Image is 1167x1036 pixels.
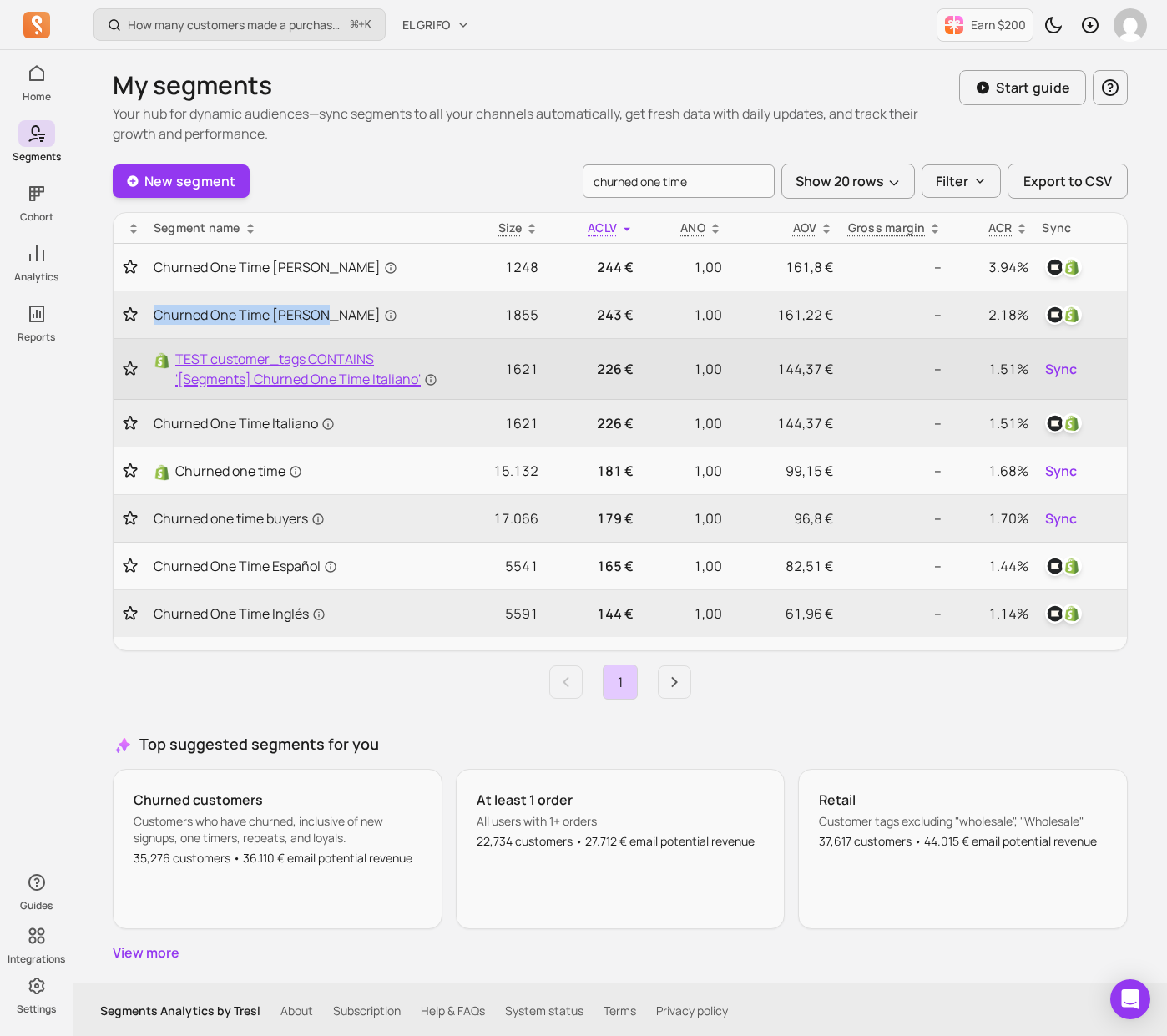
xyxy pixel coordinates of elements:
[20,899,53,912] p: Guides
[1045,508,1077,528] span: Sync
[937,8,1033,42] button: Earn $200
[402,17,450,33] span: EL GRIFO
[113,104,959,144] p: Your hub for dynamic audiences—sync segments to all your channels automatically, get fresh data w...
[333,1003,401,1019] a: Subscription
[955,604,1028,624] p: 1.14%
[1062,556,1082,576] img: shopify_customer_tag
[735,305,834,325] p: 161,22 €
[647,508,722,528] p: 1,00
[392,10,480,40] button: EL GRIFO
[120,605,140,622] button: Toggle favorite
[120,361,140,377] button: Toggle favorite
[647,461,722,481] p: 1,00
[1042,301,1085,328] button: klaviyoshopify_customer_tag
[477,813,765,830] p: All users with 1+ orders
[120,462,140,479] button: Toggle favorite
[154,464,170,481] img: Shopify
[846,461,942,481] p: --
[647,257,722,277] p: 1,00
[647,604,722,624] p: 1,00
[113,733,1128,756] h3: Top suggested segments for you
[421,1003,485,1019] a: Help & FAQs
[154,413,335,433] span: Churned One Time Italiano
[1042,220,1120,236] div: Sync
[988,220,1013,236] p: ACR
[647,359,722,379] p: 1,00
[23,90,51,104] p: Home
[846,556,942,576] p: --
[552,508,634,528] p: 179 €
[846,305,942,325] p: --
[175,461,302,481] span: Churned one time
[154,305,397,325] span: Churned One Time [PERSON_NAME]
[781,164,915,199] button: Show 20 rows
[154,352,170,369] img: Shopify
[552,461,634,481] p: 181 €
[505,1003,583,1019] a: System status
[552,359,634,379] p: 226 €
[1114,8,1147,42] img: avatar
[1042,410,1085,437] button: klaviyoshopify_customer_tag
[735,413,834,433] p: 144,37 €
[588,220,617,235] span: ACLV
[280,1003,313,1019] a: About
[457,359,538,379] p: 1621
[647,556,722,576] p: 1,00
[120,558,140,574] button: Toggle favorite
[846,413,942,433] p: --
[120,510,140,527] button: Toggle favorite
[457,257,538,277] p: 1248
[658,665,691,699] a: Next page
[154,257,444,277] a: Churned One Time [PERSON_NAME]
[113,164,250,198] a: New segment
[552,413,634,433] p: 226 €
[936,171,968,191] p: Filter
[1045,413,1065,433] img: klaviyo
[1008,164,1128,199] button: Export to CSV
[848,220,926,236] p: Gross margin
[1062,305,1082,325] img: shopify_customer_tag
[1042,505,1080,532] button: Sync
[17,1003,56,1016] p: Settings
[604,1003,636,1019] a: Terms
[120,306,140,323] button: Toggle favorite
[18,331,55,344] p: Reports
[1023,171,1112,191] span: Export to CSV
[100,1003,260,1019] p: Segments Analytics by Tresl
[819,813,1107,830] p: Customer tags excluding "wholesale", "Wholesale"
[955,461,1028,481] p: 1.68%
[959,70,1086,105] button: Start guide
[819,790,1107,810] p: Retail
[846,604,942,624] p: --
[14,270,58,284] p: Analytics
[13,150,61,164] p: Segments
[1042,254,1085,280] button: klaviyoshopify_customer_tag
[955,359,1028,379] p: 1.51%
[735,257,834,277] p: 161,8 €
[128,17,344,33] p: How many customers made a purchase in the last 30/60/90 days?
[1045,359,1077,379] span: Sync
[20,210,53,224] p: Cohort
[680,220,705,235] span: ANO
[477,833,765,850] p: 22,734 customers • 27.712 € email potential revenue
[154,305,444,325] a: Churned One Time [PERSON_NAME]
[735,359,834,379] p: 144,37 €
[1042,553,1085,579] button: klaviyoshopify_customer_tag
[8,953,65,966] p: Integrations
[154,508,325,528] span: Churned one time buyers
[1042,600,1085,627] button: klaviyoshopify_customer_tag
[583,164,775,198] input: search
[1045,461,1077,481] span: Sync
[819,833,1107,850] p: 37,617 customers • 44.015 € email potential revenue
[154,556,337,576] span: Churned One Time Español
[552,556,634,576] p: 165 €
[457,604,538,624] p: 5591
[457,461,538,481] p: 15.132
[922,164,1001,198] button: Filter
[955,305,1028,325] p: 2.18%
[955,413,1028,433] p: 1.51%
[154,413,444,433] a: Churned One Time Italiano
[552,257,634,277] p: 244 €
[793,220,817,236] p: AOV
[1042,457,1080,484] button: Sync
